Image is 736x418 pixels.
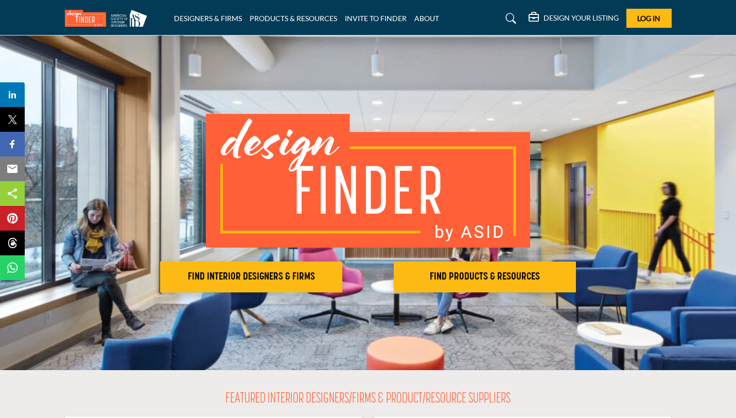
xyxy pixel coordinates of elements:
img: image [206,114,530,248]
button: Log In [626,9,672,28]
a: ABOUT [414,14,439,23]
a: DESIGNERS & FIRMS [174,14,242,23]
button: FIND INTERIOR DESIGNERS & FIRMS [160,262,342,292]
a: Search [496,10,523,27]
span: Log In [637,14,660,23]
button: FIND PRODUCTS & RESOURCES [394,262,576,292]
div: DESIGN YOUR LISTING [529,12,619,25]
h2: FIND INTERIOR DESIGNERS & FIRMS [163,271,339,283]
a: INVITE TO FINDER [345,14,407,23]
h5: DESIGN YOUR LISTING [544,13,619,23]
h2: FIND PRODUCTS & RESOURCES [397,271,573,283]
img: Site Logo [65,10,152,27]
h2: FEATURED INTERIOR DESIGNERS/FIRMS & PRODUCT/RESOURCE SUPPLIERS [225,391,511,408]
a: PRODUCTS & RESOURCES [250,14,337,23]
